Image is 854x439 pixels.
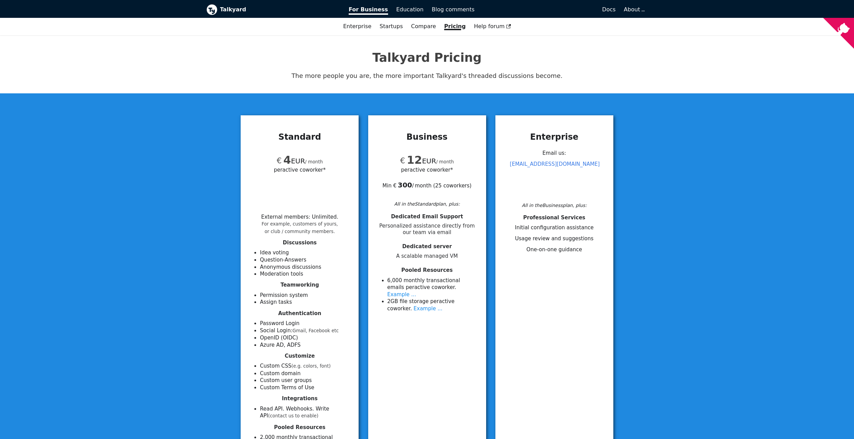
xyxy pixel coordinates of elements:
[206,71,648,81] p: The more people you are, the more important Talkyard's threaded discussions become.
[249,353,350,359] h4: Customize
[277,157,305,165] span: EUR
[504,201,605,209] div: All in the Business plan, plus:
[376,253,478,259] span: A scalable managed VM
[206,4,217,15] img: Talkyard logo
[260,270,350,278] li: Moderation tools
[277,156,282,165] span: €
[510,161,600,167] a: [EMAIL_ADDRESS][DOMAIN_NAME]
[260,377,350,384] li: Custom user groups
[402,243,452,250] span: Dedicated server
[432,6,474,13] span: Blog comments
[376,200,478,208] div: All in the Standard plan, plus:
[411,23,436,30] a: Compare
[260,342,350,349] li: Azure AD, ADFS
[470,21,515,32] a: Help forum
[436,159,454,164] small: / month
[474,23,511,30] span: Help forum
[249,282,350,288] h4: Teamworking
[260,256,350,264] li: Question-Answers
[206,50,648,65] h1: Talkyard Pricing
[400,156,405,165] span: €
[291,363,330,369] small: (e.g. colors, font)
[345,4,392,15] a: For Business
[292,328,339,333] small: Gmail, Facebook etc
[260,384,350,391] li: Custom Terms of Use
[392,4,428,15] a: Education
[400,157,436,165] span: EUR
[396,6,424,13] span: Education
[262,221,338,234] small: For example, customers of yours, or club / community members.
[249,240,350,246] h4: Discussions
[220,5,339,14] b: Talkyard
[376,223,478,236] span: Personalized assistance directly from our team via email
[407,153,422,166] span: 12
[249,310,350,317] h4: Authentication
[249,395,350,402] h4: Integrations
[504,132,605,142] h3: Enterprise
[401,166,453,174] span: per active coworker*
[261,214,338,234] li: External members : Unlimited .
[602,6,615,13] span: Docs
[260,370,350,377] li: Custom domain
[391,213,463,220] span: Dedicated Email Support
[260,299,350,306] li: Assign tasks
[260,264,350,271] li: Anonymous discussions
[268,413,318,418] small: (contact us to enable)
[260,334,350,342] li: OpenID (OIDC)
[376,132,478,142] h3: Business
[206,4,339,15] a: Talkyard logoTalkyard
[504,235,605,242] li: Usage review and suggestions
[387,298,478,312] li: 2 GB file storage per active coworker .
[274,166,326,174] span: per active coworker*
[249,132,350,142] h3: Standard
[305,159,323,164] small: / month
[428,4,479,15] a: Blog comments
[260,405,350,420] li: Read API. Webhooks. Write API
[504,224,605,231] li: Initial configuration assistance
[624,6,644,13] a: About
[260,292,350,299] li: Permission system
[260,249,350,256] li: Idea voting
[260,362,350,370] li: Custom CSS
[387,291,416,298] a: Example ...
[387,277,478,298] li: 6 ,000 monthly transactional emails per active coworker .
[504,215,605,221] h4: Professional Services
[249,424,350,431] h4: Pooled Resources
[376,267,478,274] h4: Pooled Resources
[349,6,388,15] span: For Business
[283,153,291,166] span: 4
[440,21,470,32] a: Pricing
[339,21,375,32] a: Enterprise
[375,21,407,32] a: Startups
[398,181,412,189] b: 300
[260,320,350,327] li: Password Login
[479,4,620,15] a: Docs
[376,174,478,189] div: Min € / month ( 25 coworkers )
[413,305,442,312] a: Example ...
[504,246,605,253] li: One-on-one guidance
[260,327,350,335] li: Social Login:
[504,148,605,200] div: Email us:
